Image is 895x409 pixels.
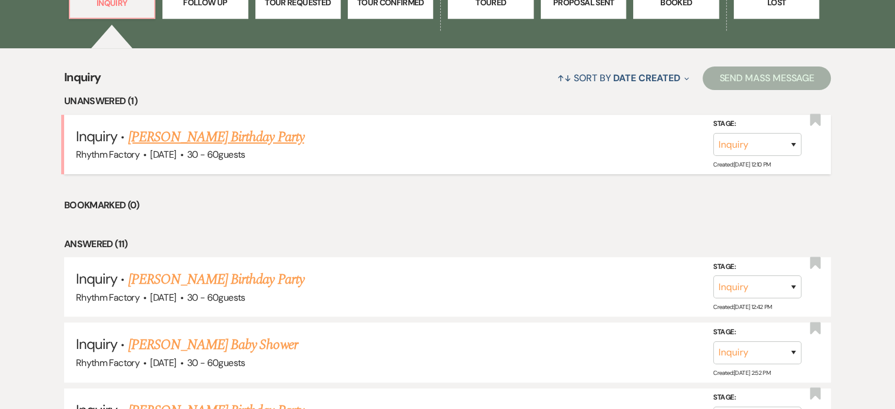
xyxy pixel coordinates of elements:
li: Unanswered (1) [64,94,831,109]
li: Answered (11) [64,237,831,252]
span: [DATE] [150,148,176,161]
span: Date Created [613,72,680,84]
span: Inquiry [76,270,117,288]
label: Stage: [713,261,801,274]
span: Inquiry [64,68,101,94]
span: Created: [DATE] 2:52 PM [713,368,770,376]
span: 30 - 60 guests [187,148,245,161]
span: Inquiry [76,127,117,145]
button: Send Mass Message [703,66,831,90]
span: Created: [DATE] 12:42 PM [713,303,771,311]
span: Inquiry [76,335,117,353]
a: [PERSON_NAME] Birthday Party [128,269,304,290]
li: Bookmarked (0) [64,198,831,213]
span: ↑↓ [557,72,571,84]
span: Rhythm Factory [76,148,139,161]
label: Stage: [713,118,801,131]
span: 30 - 60 guests [187,357,245,369]
label: Stage: [713,391,801,404]
span: Rhythm Factory [76,291,139,304]
span: [DATE] [150,291,176,304]
a: [PERSON_NAME] Birthday Party [128,127,304,148]
a: [PERSON_NAME] Baby Shower [128,334,298,355]
label: Stage: [713,326,801,339]
span: [DATE] [150,357,176,369]
span: 30 - 60 guests [187,291,245,304]
button: Sort By Date Created [553,62,694,94]
span: Created: [DATE] 12:10 PM [713,161,770,168]
span: Rhythm Factory [76,357,139,369]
